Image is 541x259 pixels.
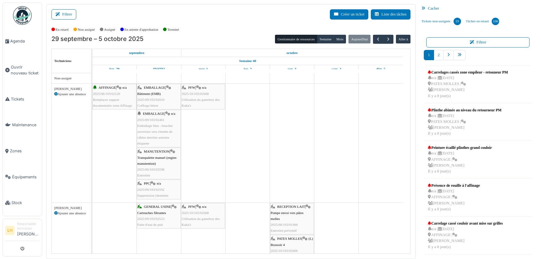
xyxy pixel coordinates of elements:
[12,174,39,180] span: Équipements
[182,98,220,107] span: Utilisation du gameboy des Kuka's
[144,86,165,89] span: EMBALLAGE
[137,211,166,215] span: Cartouches filtrantes
[3,112,42,138] a: Maintenance
[428,150,492,174] div: n/a | [DATE] AFFINAGE | [PERSON_NAME] Il y a 8 jour(s)
[286,65,298,73] a: 3 octobre 2025
[137,194,168,197] span: Suppression cheminée
[54,59,72,63] span: Techniciens
[137,118,165,122] span: 2025/09/103/02461
[167,27,179,32] label: Terminé
[144,205,171,208] span: GENERAL USINE
[152,65,166,73] a: 30 septembre 2025
[137,223,163,226] span: Fuite d'eau de puit
[197,65,209,73] a: 1 octobre 2025
[144,181,150,185] span: PPC
[371,9,410,20] a: Liste des tâches
[275,35,317,43] button: Gestionnaire de ressources
[426,106,503,138] a: Plinthe abimée au niveau du retourneur PM n/a |[DATE] PATES MOLLES | [PERSON_NAME]Il y a 8 jour(s)
[182,204,224,228] div: |
[137,173,150,177] span: Entretien
[428,221,503,226] div: Carrelage cassé couloir avant mise sur grilles
[99,86,116,89] span: AFFINAGE
[454,18,461,25] div: 19
[271,237,313,246] span: (L) Brassoir 4
[428,226,503,250] div: n/a | [DATE] AFFINAGE | [PERSON_NAME] Il y a 8 jour(s)
[383,35,393,44] button: Suivant
[428,188,480,212] div: n/a | [DATE] AFFINAGE | [PERSON_NAME] Il y a 8 jour(s)
[157,181,161,185] span: n/a
[330,9,368,20] button: Créer un ticket
[5,226,15,235] li: LH
[428,75,508,99] div: n/a | [DATE] PATES MOLLES | [PERSON_NAME] Il y a 8 jour(s)
[137,156,176,165] span: Transpalette manuel (engins manutention)
[54,92,89,97] div: Ajouter une absence
[202,86,206,89] span: n/a
[93,98,132,107] span: Remplacer support documentaire zone Affinage
[137,217,165,221] span: 2025/09/103/02523
[348,35,370,43] button: Aujourd'hui
[419,13,463,30] a: Tickets non-assignés
[428,145,492,150] div: Peinture écaillé plinthes grand couloir
[137,111,180,146] div: |
[277,205,305,208] span: RECEPTION LAIT
[271,249,298,252] span: 2025/10/103/02606
[375,65,387,73] a: 5 octobre 2025
[137,204,180,228] div: |
[54,211,89,216] div: Ajouter une absence
[143,112,164,115] span: EMBALLAGE
[104,27,115,32] label: Assigné
[11,96,39,102] span: Tickets
[182,92,209,96] span: 2025/10/103/02608
[127,49,146,57] a: 29 septembre 2025
[271,229,297,232] span: Entretien préventif
[56,27,69,32] label: En retard
[428,183,480,188] div: Présence de rouille à l'affinage
[122,86,127,89] span: n/a
[188,205,195,208] span: PFW
[202,205,206,208] span: n/a
[137,188,165,191] span: 2025/09/103/02592
[171,112,175,115] span: n/a
[10,148,39,154] span: Zones
[11,64,39,76] span: Ouvrir nouveau ticket
[93,92,120,96] span: 2025/08/103/02120
[3,138,42,164] a: Zones
[424,50,434,60] a: 1
[137,98,165,101] span: 2025/09/103/02610
[271,204,313,234] div: |
[12,122,39,128] span: Maintenance
[78,27,95,32] label: Non assigné
[144,150,170,153] span: MANUTENTION
[51,9,76,20] button: Filtrer
[54,205,89,211] div: [PERSON_NAME]
[434,50,444,60] a: 2
[334,35,346,43] button: Mois
[182,211,209,215] span: 2025/10/103/02608
[285,49,299,57] a: 1 octobre 2025
[5,221,39,241] a: LH Responsable technicien[PERSON_NAME]
[108,65,121,73] a: 29 septembre 2025
[426,219,504,252] a: Carrelage cassé couloir avant mise sur grilles n/a |[DATE] AFFINAGE | [PERSON_NAME]Il y a 8 jour(s)
[426,143,493,176] a: Peinture écaillé plinthes grand couloir n/a |[DATE] AFFINAGE | [PERSON_NAME]Il y a 8 jour(s)
[238,57,258,65] a: Semaine 40
[137,85,180,109] div: |
[330,65,343,73] a: 4 octobre 2025
[51,35,144,43] h2: 29 septembre – 5 octobre 2025
[17,221,39,239] li: [PERSON_NAME]
[3,28,42,54] a: Agenda
[428,107,501,113] div: Plinthe abimée au niveau du retourneur PM
[93,85,136,109] div: |
[137,92,161,96] span: Bâtiment (EMB)
[277,237,302,240] span: PATES MOLLES
[137,149,180,178] div: |
[271,223,298,226] span: 2025/08/103/01966
[428,113,501,137] div: n/a | [DATE] PATES MOLLES | [PERSON_NAME] Il y a 8 jour(s)
[182,85,224,109] div: |
[426,68,509,100] a: Carrelages cassés zone empileur - retouneur PM n/a |[DATE] PATES MOLLES | [PERSON_NAME]Il y a 8 j...
[188,86,195,89] span: PFW
[17,221,39,231] div: Responsable technicien
[428,69,508,75] div: Carrelages cassés zone empileur - retouneur PM
[11,200,39,206] span: Stock
[492,18,499,25] div: 106
[182,217,220,226] span: Utilisation du gameboy des Kuka's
